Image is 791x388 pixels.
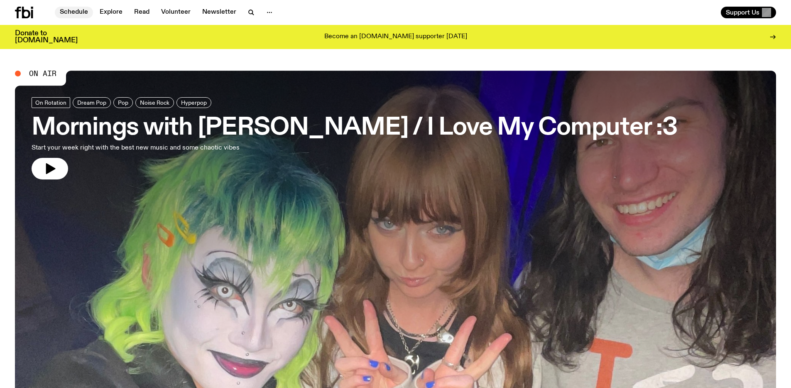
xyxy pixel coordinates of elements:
a: Mornings with [PERSON_NAME] / I Love My Computer :3Start your week right with the best new music ... [32,97,678,179]
span: Support Us [726,9,759,16]
a: Read [129,7,154,18]
p: Become an [DOMAIN_NAME] supporter [DATE] [324,33,467,41]
span: On Air [29,70,56,77]
h3: Donate to [DOMAIN_NAME] [15,30,78,44]
a: Volunteer [156,7,196,18]
button: Support Us [721,7,776,18]
span: Noise Rock [140,99,169,106]
h3: Mornings with [PERSON_NAME] / I Love My Computer :3 [32,116,678,140]
a: Schedule [55,7,93,18]
a: Dream Pop [73,97,111,108]
span: Dream Pop [77,99,106,106]
a: Noise Rock [135,97,174,108]
span: Hyperpop [181,99,207,106]
a: Newsletter [197,7,241,18]
a: Explore [95,7,127,18]
span: Pop [118,99,128,106]
a: Pop [113,97,133,108]
a: On Rotation [32,97,70,108]
a: Hyperpop [176,97,211,108]
p: Start your week right with the best new music and some chaotic vibes [32,143,244,153]
span: On Rotation [35,99,66,106]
